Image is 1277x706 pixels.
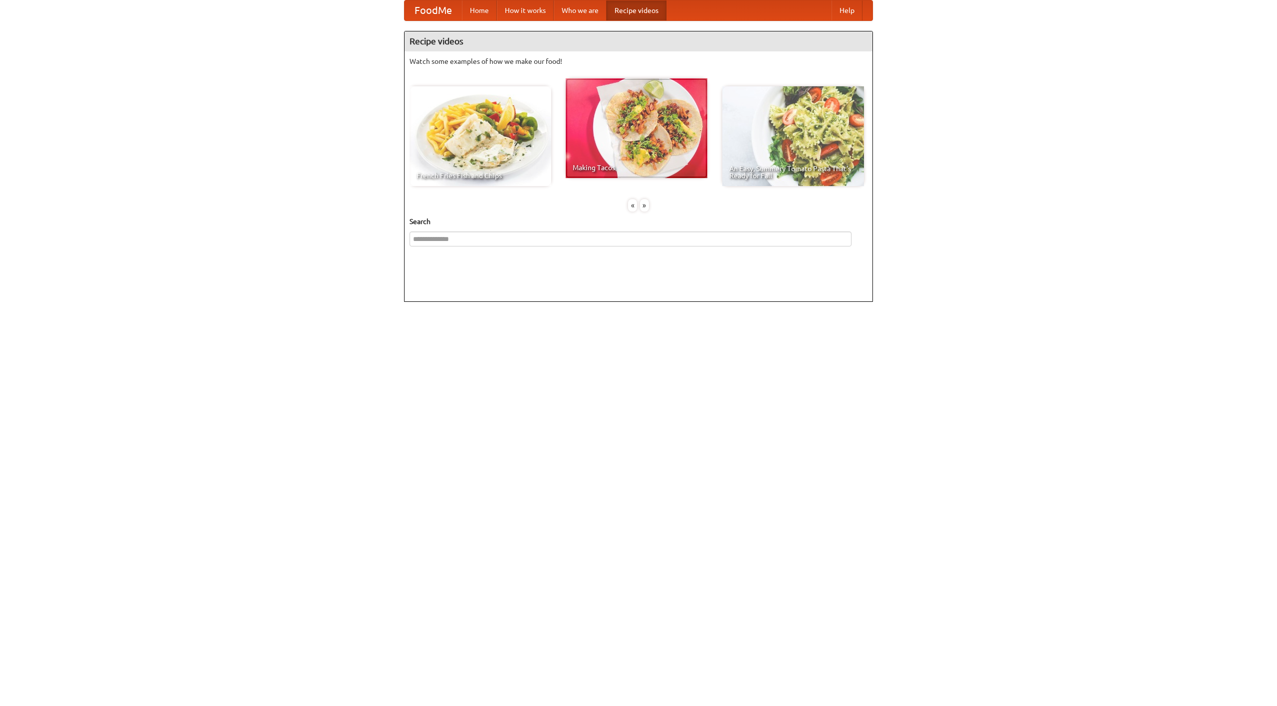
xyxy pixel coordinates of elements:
[462,0,497,20] a: Home
[410,217,867,227] h5: Search
[410,56,867,66] p: Watch some examples of how we make our food!
[722,86,864,186] a: An Easy, Summery Tomato Pasta That's Ready for Fall
[566,78,707,178] a: Making Tacos
[417,172,544,179] span: French Fries Fish and Chips
[729,165,857,179] span: An Easy, Summery Tomato Pasta That's Ready for Fall
[832,0,862,20] a: Help
[607,0,666,20] a: Recipe videos
[405,31,872,51] h4: Recipe videos
[497,0,554,20] a: How it works
[410,86,551,186] a: French Fries Fish and Chips
[628,199,637,212] div: «
[573,164,700,171] span: Making Tacos
[640,199,649,212] div: »
[405,0,462,20] a: FoodMe
[554,0,607,20] a: Who we are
